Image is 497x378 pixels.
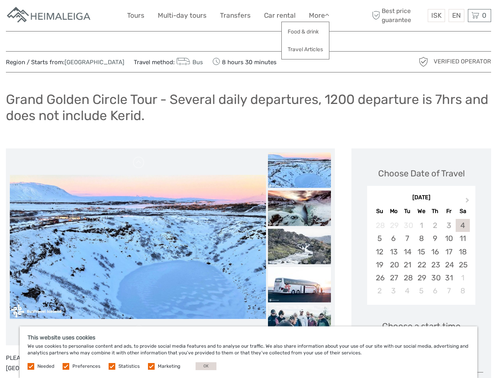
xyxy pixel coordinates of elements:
button: Next Month [462,196,475,208]
a: [GEOGRAPHIC_DATA] [65,59,124,66]
div: Choose Tuesday, October 14th, 2025 [401,245,414,258]
div: Choose Monday, October 6th, 2025 [387,232,401,245]
div: Choose Wednesday, October 15th, 2025 [414,245,428,258]
div: Choose Monday, October 13th, 2025 [387,245,401,258]
span: 8 hours 30 minutes [212,56,277,67]
a: Transfers [220,10,251,21]
h1: Grand Golden Circle Tour - Several daily departures, 1200 departure is 7hrs and does not include ... [6,91,491,123]
div: Choose Monday, November 3rd, 2025 [387,284,401,297]
div: Choose Saturday, October 4th, 2025 [456,219,469,232]
div: Choose Wednesday, October 29th, 2025 [414,271,428,284]
div: We [414,206,428,217]
a: More [309,10,329,21]
div: Choose Monday, October 20th, 2025 [387,258,401,271]
label: Statistics [118,363,140,370]
div: Not available Sunday, September 28th, 2025 [373,219,386,232]
label: Needed [37,363,54,370]
div: Choose Tuesday, October 7th, 2025 [401,232,414,245]
div: Choose Sunday, October 19th, 2025 [373,258,386,271]
div: Choose Tuesday, October 28th, 2025 [401,271,414,284]
div: Su [373,206,386,217]
div: Choose Sunday, October 26th, 2025 [373,271,386,284]
div: Choose Saturday, October 25th, 2025 [456,258,469,271]
div: Choose Wednesday, October 8th, 2025 [414,232,428,245]
span: PLEASE NOTE: The 1200 tour is slightly shorter at 7 hours, 1000kr cheaper & does not include a st... [6,354,292,372]
span: ISK [431,11,442,19]
div: Choose Tuesday, November 4th, 2025 [401,284,414,297]
div: Choose Saturday, November 1st, 2025 [456,271,469,284]
div: Choose Date of Travel [378,167,465,180]
div: Choose Friday, October 10th, 2025 [442,232,456,245]
div: Fr [442,206,456,217]
span: Best price guarantee [370,7,426,24]
img: 9e72011015fd4cdeb3ad1d82aa40e3d3_main_slider.jpeg [10,175,266,319]
img: 5cba6e1ccd0c40ebbec29ee900aaedc0_slider_thumbnail.jpeg [268,305,331,341]
div: Choose Wednesday, October 22nd, 2025 [414,258,428,271]
div: Choose Tuesday, October 21st, 2025 [401,258,414,271]
a: Bus [175,59,203,66]
button: OK [196,362,216,370]
a: Travel Articles [282,42,329,57]
img: 9e72011015fd4cdeb3ad1d82aa40e3d3_slider_thumbnail.jpeg [268,152,331,188]
div: Choose Friday, October 31st, 2025 [442,271,456,284]
div: Choose Saturday, October 18th, 2025 [456,245,469,258]
span: Verified Operator [434,57,491,66]
div: Sa [456,206,469,217]
div: Not available Friday, October 3rd, 2025 [442,219,456,232]
div: Not available Thursday, October 2nd, 2025 [428,219,442,232]
div: Th [428,206,442,217]
div: Choose Thursday, November 6th, 2025 [428,284,442,297]
div: Mo [387,206,401,217]
div: Choose Thursday, October 23rd, 2025 [428,258,442,271]
div: Choose Monday, October 27th, 2025 [387,271,401,284]
div: Tu [401,206,414,217]
img: Apartments in Reykjavik [6,6,92,25]
img: verified_operator_grey_128.png [417,56,430,68]
div: Choose Saturday, November 8th, 2025 [456,284,469,297]
div: Choose Friday, October 17th, 2025 [442,245,456,258]
div: Not available Monday, September 29th, 2025 [387,219,401,232]
a: Car rental [264,10,296,21]
img: 3252cc03feac46778faa98bf00809dc8_slider_thumbnail.jpeg [268,229,331,264]
div: We use cookies to personalise content and ads, to provide social media features and to analyse ou... [20,326,477,378]
div: Choose Wednesday, November 5th, 2025 [414,284,428,297]
a: Tours [127,10,144,21]
label: Preferences [72,363,100,370]
div: [DATE] [367,194,475,202]
div: Not available Tuesday, September 30th, 2025 [401,219,414,232]
div: Choose Sunday, October 5th, 2025 [373,232,386,245]
div: Choose Sunday, October 12th, 2025 [373,245,386,258]
div: Choose Thursday, October 30th, 2025 [428,271,442,284]
div: month 2025-10 [370,219,473,297]
a: Multi-day tours [158,10,207,21]
h5: This website uses cookies [28,334,469,341]
div: EN [449,9,464,22]
label: Marketing [158,363,180,370]
img: 9e5d23ab2cea4e7093a9f34807ac27f7_slider_thumbnail.jpeg [268,267,331,302]
div: Choose Friday, November 7th, 2025 [442,284,456,297]
span: 0 [481,11,488,19]
span: Region / Starts from: [6,58,124,67]
a: Food & drink [282,24,329,39]
div: Choose Thursday, October 9th, 2025 [428,232,442,245]
img: b7882067eab749c6b81d7cdf3c0425cd_slider_thumbnail.jpeg [268,191,331,226]
div: Not available Wednesday, October 1st, 2025 [414,219,428,232]
span: Travel method: [134,56,203,67]
div: Choose Thursday, October 16th, 2025 [428,245,442,258]
div: Choose Friday, October 24th, 2025 [442,258,456,271]
div: Choose Sunday, November 2nd, 2025 [373,284,386,297]
p: We're away right now. Please check back later! [11,14,89,20]
div: Choose Saturday, October 11th, 2025 [456,232,469,245]
button: Open LiveChat chat widget [91,12,100,22]
span: Choose a start time [382,320,460,332]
